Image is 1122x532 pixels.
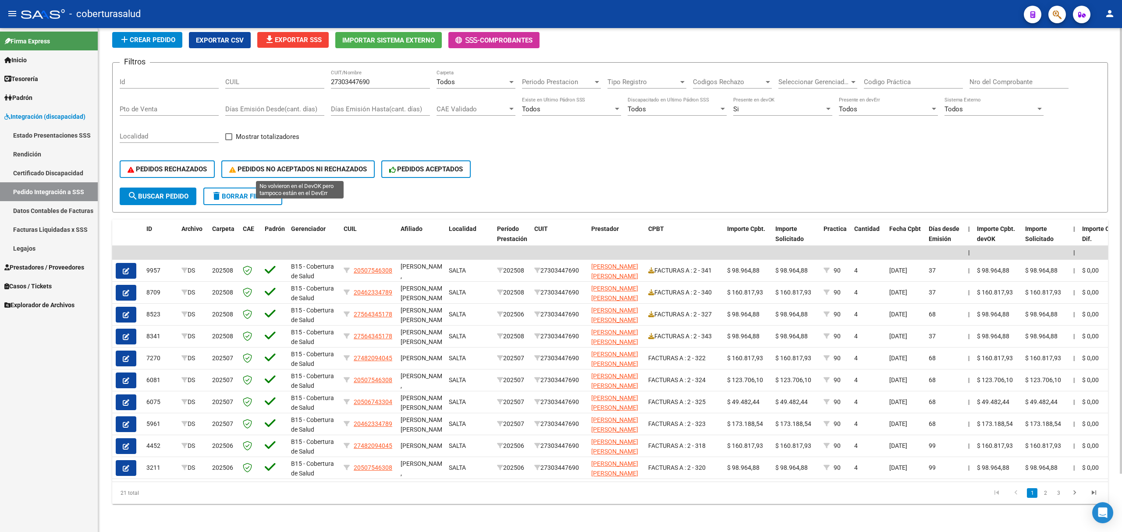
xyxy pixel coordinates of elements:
[181,266,205,276] div: DS
[497,419,527,429] div: 202507
[648,331,720,341] div: FACTURAS A : 2 - 343
[944,105,963,113] span: Todos
[4,281,52,291] span: Casos / Tickets
[929,225,959,242] span: Días desde Emisión
[146,419,174,429] div: 5961
[449,267,466,274] span: SALTA
[534,419,584,429] div: 27303447690
[775,420,811,427] span: $ 173.188,54
[181,331,205,341] div: DS
[401,263,447,280] span: [PERSON_NAME] ,
[4,74,38,84] span: Tesorería
[534,375,584,385] div: 27303447690
[261,220,288,258] datatable-header-cell: Padrón
[929,267,936,274] span: 37
[354,376,392,383] span: 20507546308
[834,311,841,318] span: 90
[854,376,858,383] span: 4
[257,32,329,48] button: Exportar SSS
[1026,486,1039,500] li: page 1
[820,220,851,258] datatable-header-cell: Practica
[968,355,969,362] span: |
[1082,267,1099,274] span: $ 0,00
[775,333,808,340] span: $ 98.964,88
[401,225,423,232] span: Afiliado
[834,398,841,405] span: 90
[886,220,925,258] datatable-header-cell: Fecha Cpbt
[1073,333,1075,340] span: |
[727,289,763,296] span: $ 160.817,93
[401,285,447,312] span: [PERSON_NAME] [PERSON_NAME] ,
[1022,220,1070,258] datatable-header-cell: Importe Solicitado devOK
[977,311,1009,318] span: $ 98.964,88
[854,311,858,318] span: 4
[291,394,334,411] span: B15 - Cobertura de Salud
[834,267,841,274] span: 90
[211,191,222,201] mat-icon: delete
[354,442,392,449] span: 27482094045
[181,287,205,298] div: DS
[834,420,841,427] span: 90
[645,220,724,258] datatable-header-cell: CPBT
[212,311,233,318] span: 202508
[291,416,334,433] span: B15 - Cobertura de Salud
[1086,488,1102,498] a: go to last page
[522,78,593,86] span: Periodo Prestacion
[977,398,1009,405] span: $ 49.482,44
[1073,267,1075,274] span: |
[480,36,533,44] span: Comprobantes
[834,289,841,296] span: 90
[401,442,449,449] span: [PERSON_NAME],
[494,220,531,258] datatable-header-cell: Período Prestación
[591,460,638,477] span: [PERSON_NAME] [PERSON_NAME]
[588,220,645,258] datatable-header-cell: Prestador
[724,220,772,258] datatable-header-cell: Importe Cpbt.
[727,420,763,427] span: $ 173.188,54
[531,220,588,258] datatable-header-cell: CUIT
[648,266,720,276] div: FACTURAS A : 2 - 341
[889,311,907,318] span: [DATE]
[401,307,447,334] span: [PERSON_NAME] [PERSON_NAME] ,
[143,220,178,258] datatable-header-cell: ID
[854,398,858,405] span: 4
[648,225,664,232] span: CPBT
[1025,333,1058,340] span: $ 98.964,88
[522,105,540,113] span: Todos
[128,192,188,200] span: Buscar Pedido
[648,287,720,298] div: FACTURAS A : 2 - 340
[968,376,969,383] span: |
[449,398,466,405] span: SALTA
[977,333,1009,340] span: $ 98.964,88
[1025,398,1058,405] span: $ 49.482,44
[727,398,760,405] span: $ 49.482,44
[534,287,584,298] div: 27303447690
[181,309,205,319] div: DS
[854,355,858,362] span: 4
[146,353,174,363] div: 7270
[591,438,638,455] span: [PERSON_NAME] [PERSON_NAME]
[181,419,205,429] div: DS
[775,355,811,362] span: $ 160.817,93
[591,307,638,324] span: [PERSON_NAME] [PERSON_NAME]
[497,266,527,276] div: 202508
[448,32,540,48] button: -Comprobantes
[925,220,965,258] datatable-header-cell: Días desde Emisión
[889,289,907,296] span: [DATE]
[437,105,508,113] span: CAE Validado
[648,309,720,319] div: FACTURAS A : 2 - 327
[291,438,334,455] span: B15 - Cobertura de Salud
[968,267,969,274] span: |
[591,329,638,346] span: [PERSON_NAME] [PERSON_NAME]
[291,372,334,390] span: B15 - Cobertura de Salud
[854,289,858,296] span: 4
[497,331,527,341] div: 202508
[534,266,584,276] div: 27303447690
[229,165,367,173] span: PEDIDOS NO ACEPTADOS NI RECHAZADOS
[854,267,858,274] span: 4
[929,289,936,296] span: 37
[693,78,764,86] span: Codigos Rechazo
[648,441,720,451] div: FACTURAS A : 2 - 318
[968,249,970,256] span: |
[449,225,476,232] span: Localidad
[778,78,849,86] span: Seleccionar Gerenciador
